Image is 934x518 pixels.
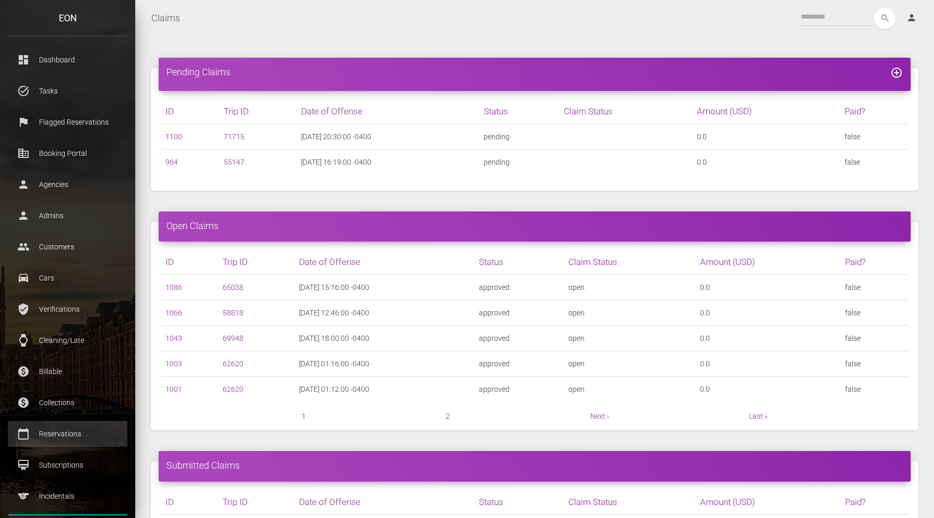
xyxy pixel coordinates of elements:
a: verified_user Verifications [8,296,127,322]
a: 1043 [165,334,182,342]
td: false [841,377,908,402]
a: people Customers [8,234,127,260]
td: 0.0 [696,300,841,326]
a: 58818 [223,309,243,317]
h4: Submitted Claims [166,459,903,472]
td: approved [475,377,564,402]
a: 62620 [223,360,243,368]
th: Paid? [840,99,908,124]
th: Claim Status [564,489,695,515]
th: Date of Offense [297,99,479,124]
i: person [906,12,917,23]
p: Verifications [16,301,120,317]
p: Cleaning/Late [16,333,120,348]
p: Reservations [16,426,120,442]
td: open [564,351,695,377]
th: Status [479,99,560,124]
td: false [841,275,908,300]
td: 0.0 [693,124,840,150]
td: [DATE] 20:30:00 -0400 [297,124,479,150]
p: Cars [16,270,120,286]
p: Tasks [16,83,120,99]
th: ID [161,249,218,275]
a: sports Incidentals [8,483,127,509]
button: search [874,8,896,29]
td: false [841,300,908,326]
td: 0.0 [693,150,840,175]
td: approved [475,326,564,351]
td: [DATE] 18:00:00 -0400 [295,326,475,351]
th: Date of Offense [295,489,475,515]
p: Admins [16,208,120,223]
td: 0.0 [696,351,841,377]
p: Dashboard [16,52,120,68]
p: Booking Portal [16,145,120,161]
a: card_membership Subscriptions [8,452,127,478]
a: paid Billable [8,358,127,384]
a: 55147 [224,158,244,166]
a: 71715 [224,132,244,141]
td: [DATE] 01:12:00 -0400 [295,377,475,402]
p: Flagged Reservations [16,114,120,130]
th: Paid? [841,249,908,275]
p: Agencies [16,177,120,192]
a: 964 [165,158,178,166]
th: Trip ID [218,489,295,515]
th: Paid? [841,489,908,515]
p: Customers [16,239,120,255]
a: person Admins [8,203,127,229]
a: 1086 [165,283,182,291]
td: false [841,326,908,351]
nav: pager [161,410,908,422]
td: open [564,275,695,300]
th: Trip ID [219,99,297,124]
td: pending [479,124,560,150]
a: 1066 [165,309,182,317]
th: Claim Status [560,99,693,124]
a: Claims [151,5,180,31]
td: approved [475,300,564,326]
td: [DATE] 12:46:00 -0400 [295,300,475,326]
th: Amount (USD) [696,489,841,515]
i: add_circle_outline [890,67,903,79]
th: Claim Status [564,249,695,275]
a: task_alt Tasks [8,78,127,104]
td: 0.0 [696,326,841,351]
td: [DATE] 01:16:00 -0400 [295,351,475,377]
td: false [840,124,908,150]
a: Next › [590,412,609,420]
a: corporate_fare Booking Portal [8,140,127,166]
td: approved [475,275,564,300]
a: dashboard Dashboard [8,47,127,73]
a: 65038 [223,283,243,291]
td: open [564,300,695,326]
a: Last » [749,412,768,420]
a: 69948 [223,334,243,342]
a: 1001 [165,385,182,393]
td: approved [475,351,564,377]
td: 0.0 [696,275,841,300]
td: false [841,351,908,377]
h4: Open Claims [166,219,903,232]
p: Subscriptions [16,457,120,473]
td: [DATE] 16:19:00 -0400 [297,150,479,175]
td: open [564,377,695,402]
a: 2 [446,412,450,420]
p: Collections [16,395,120,410]
th: Status [475,249,564,275]
a: 1100 [165,132,182,141]
a: 1003 [165,360,182,368]
a: drive_eta Cars [8,265,127,291]
td: [DATE] 15:16:00 -0400 [295,275,475,300]
a: add_circle_outline [890,67,903,77]
td: false [840,150,908,175]
td: open [564,326,695,351]
a: calendar_today Reservations [8,421,127,447]
h4: Pending Claims [166,65,903,78]
a: 62620 [223,385,243,393]
th: Amount (USD) [696,249,841,275]
td: pending [479,150,560,175]
a: person [899,8,926,29]
p: Billable [16,364,120,379]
